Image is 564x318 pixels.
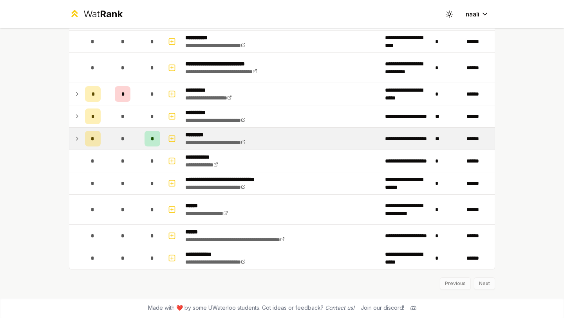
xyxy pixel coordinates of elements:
[459,7,495,21] button: naali
[325,304,354,311] a: Contact us!
[69,8,123,20] a: WatRank
[148,304,354,312] span: Made with ❤️ by some UWaterloo students. Got ideas or feedback?
[83,8,123,20] div: Wat
[466,9,479,19] span: naali
[100,8,123,20] span: Rank
[361,304,404,312] div: Join our discord!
